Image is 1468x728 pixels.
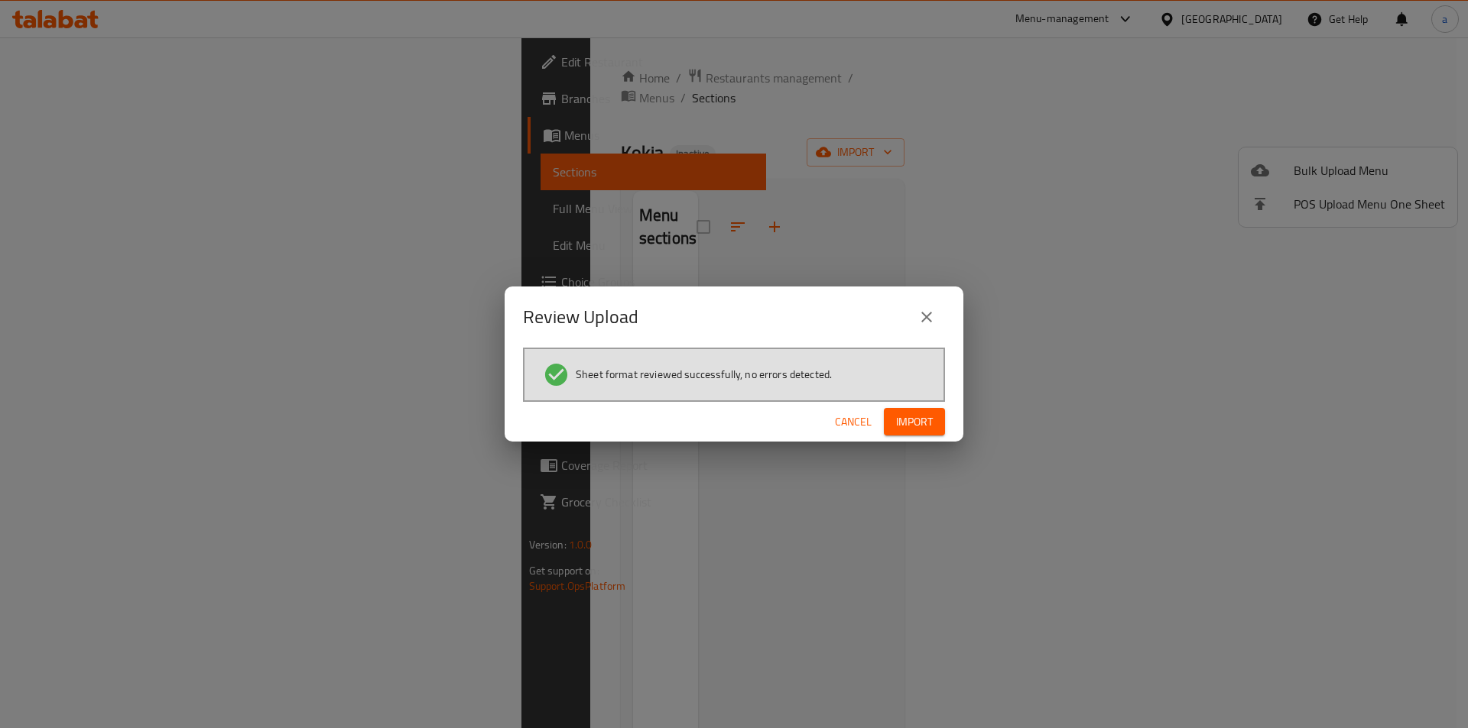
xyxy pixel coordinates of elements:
[896,413,933,432] span: Import
[829,408,878,436] button: Cancel
[523,305,638,329] h2: Review Upload
[908,299,945,335] button: close
[835,413,872,432] span: Cancel
[884,408,945,436] button: Import
[576,367,832,382] span: Sheet format reviewed successfully, no errors detected.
